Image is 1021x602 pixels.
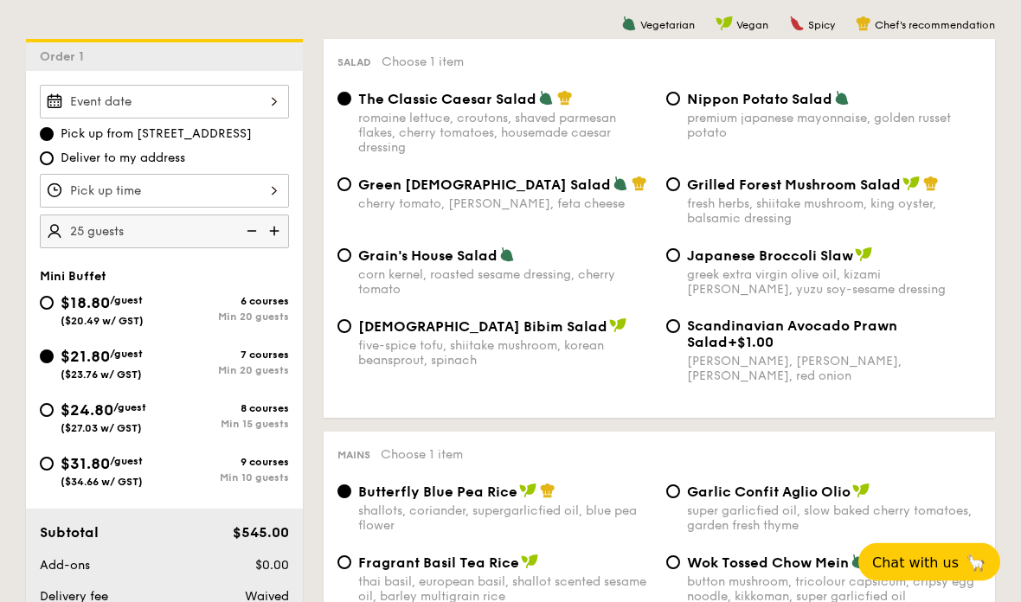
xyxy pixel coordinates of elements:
span: $31.80 [61,455,110,474]
img: icon-vegan.f8ff3823.svg [519,484,536,499]
span: ($23.76 w/ GST) [61,369,142,381]
input: Event date [40,86,289,119]
div: 7 courses [164,349,289,362]
img: icon-vegan.f8ff3823.svg [852,484,870,499]
div: Min 20 guests [164,365,289,377]
img: icon-chef-hat.a58ddaea.svg [856,16,871,32]
div: fresh herbs, shiitake mushroom, king oyster, balsamic dressing [687,197,981,227]
input: $24.80/guest($27.03 w/ GST)8 coursesMin 15 guests [40,404,54,418]
img: icon-vegan.f8ff3823.svg [521,554,538,570]
span: Garlic Confit Aglio Olio [687,484,851,501]
span: Choose 1 item [382,55,464,70]
div: 8 courses [164,403,289,415]
span: Choose 1 item [381,448,463,463]
div: corn kernel, roasted sesame dressing, cherry tomato [358,268,652,298]
span: Scandinavian Avocado Prawn Salad [687,318,897,351]
span: [DEMOGRAPHIC_DATA] Bibim Salad [358,319,607,336]
img: icon-vegan.f8ff3823.svg [902,176,920,192]
span: Butterfly Blue Pea Rice [358,484,517,501]
input: Japanese Broccoli Slawgreek extra virgin olive oil, kizami [PERSON_NAME], yuzu soy-sesame dressing [666,249,680,263]
input: Butterfly Blue Pea Riceshallots, coriander, supergarlicfied oil, blue pea flower [337,485,351,499]
span: Mains [337,450,370,462]
div: Min 10 guests [164,472,289,484]
span: $18.80 [61,294,110,313]
img: icon-chef-hat.a58ddaea.svg [923,176,939,192]
input: Fragrant Basil Tea Ricethai basil, european basil, shallot scented sesame oil, barley multigrain ... [337,556,351,570]
span: Vegan [736,20,768,32]
span: Japanese Broccoli Slaw [687,248,853,265]
input: Wok Tossed Chow Meinbutton mushroom, tricolour capsicum, cripsy egg noodle, kikkoman, super garli... [666,556,680,570]
span: Order 1 [40,50,91,65]
input: The Classic Caesar Saladromaine lettuce, croutons, shaved parmesan flakes, cherry tomatoes, house... [337,93,351,106]
input: Pick up time [40,175,289,208]
img: icon-chef-hat.a58ddaea.svg [557,91,573,106]
span: /guest [113,402,146,414]
img: icon-vegan.f8ff3823.svg [716,16,733,32]
img: icon-vegan.f8ff3823.svg [609,318,626,334]
input: Grilled Forest Mushroom Saladfresh herbs, shiitake mushroom, king oyster, balsamic dressing [666,178,680,192]
span: +$1.00 [728,335,774,351]
span: $24.80 [61,401,113,420]
span: Add-ons [40,559,90,573]
div: cherry tomato, [PERSON_NAME], feta cheese [358,197,652,212]
input: Grain's House Saladcorn kernel, roasted sesame dressing, cherry tomato [337,249,351,263]
img: icon-vegetarian.fe4039eb.svg [851,554,866,570]
input: [DEMOGRAPHIC_DATA] Bibim Saladfive-spice tofu, shiitake mushroom, korean beansprout, spinach [337,320,351,334]
input: Garlic Confit Aglio Oliosuper garlicfied oil, slow baked cherry tomatoes, garden fresh thyme [666,485,680,499]
span: Mini Buffet [40,270,106,285]
span: Chat with us [872,554,959,571]
input: Deliver to my address [40,152,54,166]
img: icon-vegan.f8ff3823.svg [855,247,872,263]
img: icon-spicy.37a8142b.svg [789,16,805,32]
input: Pick up from [STREET_ADDRESS] [40,128,54,142]
span: Green [DEMOGRAPHIC_DATA] Salad [358,177,611,194]
div: [PERSON_NAME], [PERSON_NAME], [PERSON_NAME], red onion [687,355,981,384]
span: Subtotal [40,525,99,541]
span: The Classic Caesar Salad [358,92,536,108]
img: icon-vegetarian.fe4039eb.svg [834,91,850,106]
img: icon-vegetarian.fe4039eb.svg [538,91,554,106]
div: 6 courses [164,296,289,308]
div: shallots, coriander, supergarlicfied oil, blue pea flower [358,504,652,534]
button: Chat with us🦙 [858,543,1000,581]
input: $18.80/guest($20.49 w/ GST)6 coursesMin 20 guests [40,297,54,311]
span: Salad [337,57,371,69]
img: icon-reduce.1d2dbef1.svg [237,215,263,248]
span: 🦙 [966,553,986,573]
img: icon-add.58712e84.svg [263,215,289,248]
span: Chef's recommendation [875,20,995,32]
span: $545.00 [233,525,289,541]
span: Vegetarian [640,20,695,32]
div: Min 20 guests [164,311,289,323]
input: Scandinavian Avocado Prawn Salad+$1.00[PERSON_NAME], [PERSON_NAME], [PERSON_NAME], red onion [666,320,680,334]
img: icon-chef-hat.a58ddaea.svg [632,176,647,192]
div: 9 courses [164,457,289,469]
span: /guest [110,456,143,468]
div: super garlicfied oil, slow baked cherry tomatoes, garden fresh thyme [687,504,981,534]
span: ($20.49 w/ GST) [61,316,144,328]
span: Spicy [808,20,835,32]
input: $21.80/guest($23.76 w/ GST)7 coursesMin 20 guests [40,350,54,364]
span: ($34.66 w/ GST) [61,477,143,489]
div: greek extra virgin olive oil, kizami [PERSON_NAME], yuzu soy-sesame dressing [687,268,981,298]
input: Green [DEMOGRAPHIC_DATA] Saladcherry tomato, [PERSON_NAME], feta cheese [337,178,351,192]
span: $0.00 [255,559,289,573]
div: premium japanese mayonnaise, golden russet potato [687,112,981,141]
img: icon-vegetarian.fe4039eb.svg [613,176,628,192]
div: five-spice tofu, shiitake mushroom, korean beansprout, spinach [358,339,652,368]
img: icon-vegetarian.fe4039eb.svg [499,247,515,263]
div: Min 15 guests [164,419,289,431]
input: Number of guests [40,215,289,249]
span: Pick up from [STREET_ADDRESS] [61,126,252,144]
span: Deliver to my address [61,150,185,168]
input: $31.80/guest($34.66 w/ GST)9 coursesMin 10 guests [40,458,54,471]
img: icon-chef-hat.a58ddaea.svg [540,484,555,499]
input: Nippon Potato Saladpremium japanese mayonnaise, golden russet potato [666,93,680,106]
span: /guest [110,295,143,307]
span: Wok Tossed Chow Mein [687,555,849,572]
span: $21.80 [61,348,110,367]
span: Fragrant Basil Tea Rice [358,555,519,572]
span: /guest [110,349,143,361]
span: Grilled Forest Mushroom Salad [687,177,901,194]
img: icon-vegetarian.fe4039eb.svg [621,16,637,32]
